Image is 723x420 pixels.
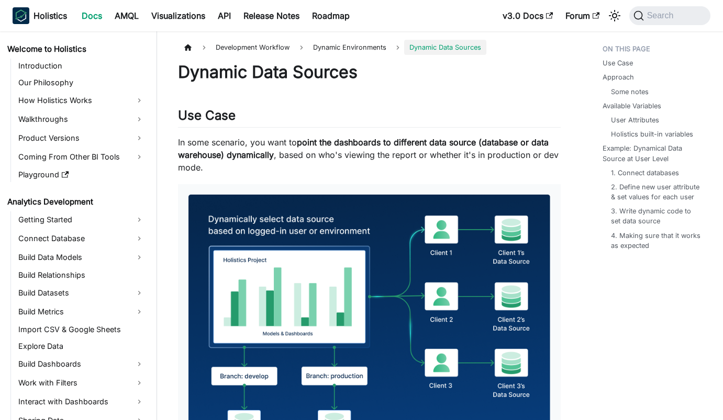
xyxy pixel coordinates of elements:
[212,7,237,24] a: API
[611,115,659,125] a: User Attributes
[178,136,561,174] p: In some scenario, you want to , based on who's viewing the report or whether it's in production o...
[178,62,561,83] h1: Dynamic Data Sources
[15,230,148,247] a: Connect Database
[15,393,148,410] a: Interact with Dashboards
[611,87,649,97] a: Some notes
[603,72,634,82] a: Approach
[145,7,212,24] a: Visualizations
[611,182,702,202] a: 2. Define new user attribute & set values for each user
[237,7,306,24] a: Release Notes
[15,92,148,109] a: How Holistics Works
[13,7,29,24] img: Holistics
[404,40,486,55] span: Dynamic Data Sources
[15,167,148,182] a: Playground
[108,7,145,24] a: AMQL
[15,249,148,266] a: Build Data Models
[34,9,67,22] b: Holistics
[15,75,148,90] a: Our Philosophy
[308,40,392,55] span: Dynamic Environments
[15,111,148,128] a: Walkthroughs
[178,137,549,160] strong: point the dashboards to different data source (database or data warehouse) dynamically
[496,7,559,24] a: v3.0 Docs
[178,108,561,128] h2: Use Case
[644,11,680,20] span: Search
[4,195,148,209] a: Analytics Development
[178,40,561,55] nav: Breadcrumbs
[603,101,661,111] a: Available Variables
[15,285,148,301] a: Build Datasets
[611,231,702,251] a: 4. Making sure that it works as expected
[178,40,198,55] a: Home page
[15,211,148,228] a: Getting Started
[15,374,148,391] a: Work with Filters
[611,129,693,139] a: Holistics built-in variables
[13,7,67,24] a: HolisticsHolisticsHolistics
[611,168,679,178] a: 1. Connect databases
[210,40,295,55] span: Development Workflow
[629,6,710,25] button: Search (Command+K)
[4,42,148,56] a: Welcome to Holistics
[15,149,148,165] a: Coming From Other BI Tools
[611,206,702,226] a: 3. Write dynamic code to set data source
[15,322,148,337] a: Import CSV & Google Sheets
[15,268,148,282] a: Build Relationships
[75,7,108,24] a: Docs
[15,303,148,320] a: Build Metrics
[15,130,148,146] a: Product Versions
[15,339,148,354] a: Explore Data
[603,58,633,68] a: Use Case
[15,59,148,73] a: Introduction
[606,7,623,24] button: Switch between dark and light mode (currently system mode)
[559,7,606,24] a: Forum
[306,7,356,24] a: Roadmap
[603,143,706,163] a: Example: Dynamical Data Source at User Level
[15,356,148,372] a: Build Dashboards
